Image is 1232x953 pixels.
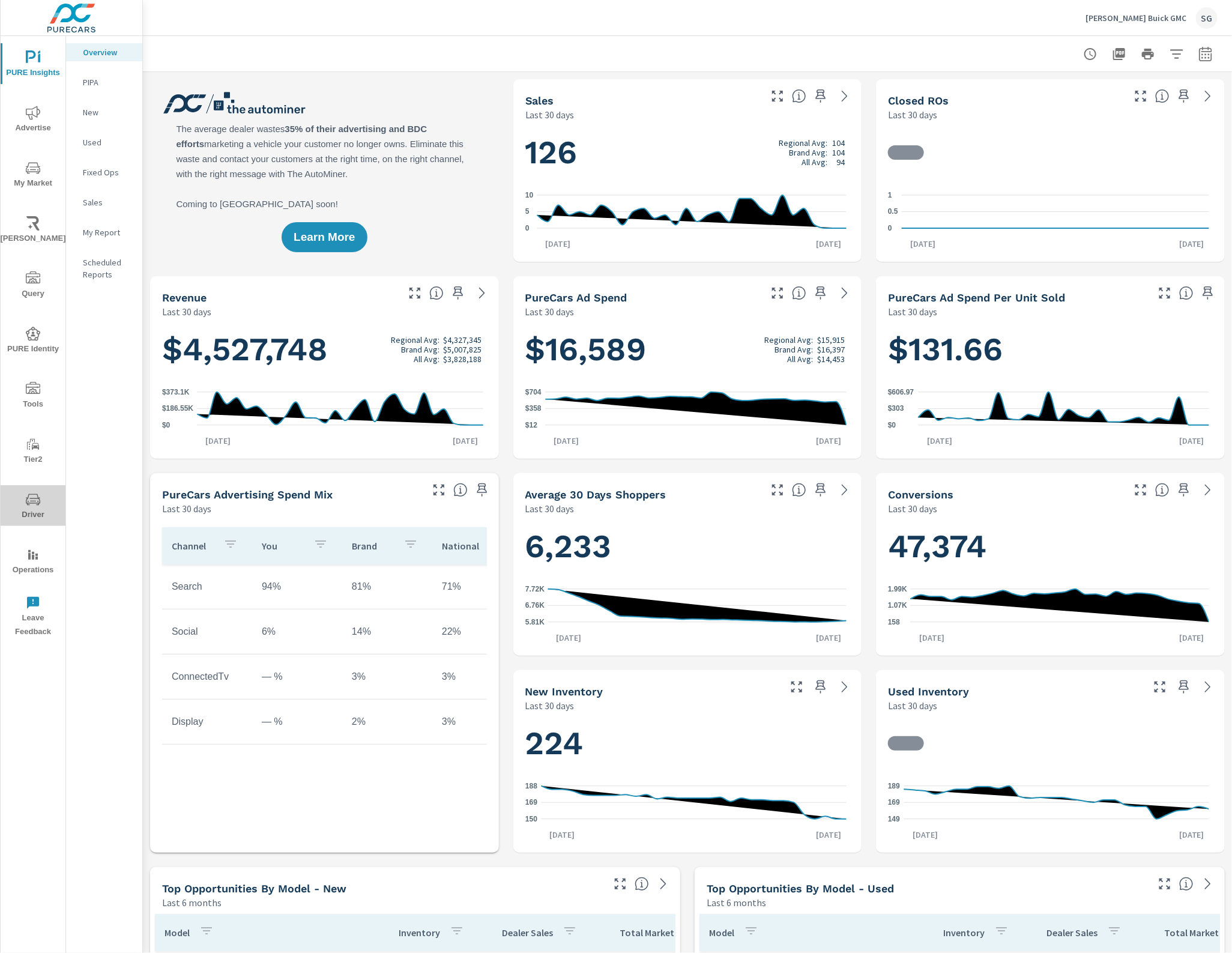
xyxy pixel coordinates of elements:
p: [DATE] [808,238,850,250]
p: Fixed Ops [83,166,133,178]
p: [DATE] [1171,238,1213,250]
p: [DATE] [919,435,961,447]
h5: Used Inventory [888,685,969,698]
p: $5,007,825 [444,345,482,354]
h5: PureCars Ad Spend Per Unit Sold [888,291,1065,304]
div: nav menu [1,36,65,644]
span: Save this to your personalized report [811,480,830,500]
span: Tools [4,382,62,411]
p: [DATE] [808,435,850,447]
p: [DATE] [808,632,850,644]
text: 10 [525,191,534,199]
text: 149 [888,815,900,823]
p: Inventory [399,927,440,939]
td: 6% [252,617,342,647]
button: Make Fullscreen [768,480,787,500]
p: Dealer Sales [502,927,553,939]
div: Sales [66,193,142,211]
span: Number of vehicles sold by the dealership over the selected date range. [Source: This data is sou... [792,89,806,103]
p: Sales [83,196,133,208]
button: Make Fullscreen [1155,283,1174,303]
span: Total cost of media for all PureCars channels for the selected dealership group over the selected... [792,286,806,300]
span: Learn More [294,232,355,243]
span: Find the biggest opportunities within your model lineup by seeing how each model is selling in yo... [1179,877,1194,891]
text: 169 [888,799,900,807]
text: $12 [525,421,537,429]
a: See more details in report [835,480,854,500]
p: [DATE] [902,238,944,250]
text: $0 [888,421,896,429]
p: Dealer Sales [1046,927,1098,939]
span: My Market [4,161,62,190]
p: Last 30 days [162,501,211,516]
span: Operations [4,548,62,577]
text: 0 [888,224,892,232]
h5: Average 30 Days Shoppers [525,488,666,501]
span: The number of dealer-specified goals completed by a visitor. [Source: This data is provided by th... [1155,483,1170,497]
p: Last 30 days [888,501,937,516]
td: 2% [342,707,432,737]
button: Make Fullscreen [768,86,787,106]
td: Display [162,707,252,737]
td: — % [252,662,342,692]
td: 3% [432,707,522,737]
p: Last 6 months [707,895,766,910]
p: Brand Avg: [789,148,827,157]
h1: 47,374 [888,526,1213,567]
p: Last 30 days [525,304,575,319]
button: Make Fullscreen [1150,677,1170,697]
a: See more details in report [654,874,673,894]
p: All Avg: [414,354,439,364]
button: "Export Report to PDF" [1107,42,1131,66]
text: 189 [888,782,900,790]
p: Brand [352,540,394,552]
td: Search [162,572,252,602]
div: SG [1196,7,1218,29]
span: Save this to your personalized report [811,677,830,697]
td: — % [252,707,342,737]
a: See more details in report [1198,480,1218,500]
text: 150 [525,815,537,823]
p: PIPA [83,76,133,88]
span: Query [4,271,62,301]
p: Scheduled Reports [83,256,133,280]
div: Scheduled Reports [66,253,142,283]
p: Model [709,927,734,939]
button: Learn More [282,222,367,252]
p: [DATE] [1171,829,1213,841]
td: 3% [432,662,522,692]
a: See more details in report [1198,86,1218,106]
h5: Revenue [162,291,207,304]
p: Regional Avg: [779,138,827,148]
text: 1 [888,191,892,199]
h5: PureCars Ad Spend [525,291,627,304]
a: See more details in report [473,283,492,303]
p: $3,828,188 [444,354,482,364]
h5: Conversions [888,488,953,501]
td: 94% [252,572,342,602]
span: Leave Feedback [4,596,62,639]
h5: PureCars Advertising Spend Mix [162,488,333,501]
text: $373.1K [162,388,190,396]
a: See more details in report [1198,874,1218,894]
button: Apply Filters [1165,42,1189,66]
span: Save this to your personalized report [448,283,468,303]
td: 22% [432,617,522,647]
td: 81% [342,572,432,602]
p: Last 30 days [162,304,211,319]
p: Inventory [943,927,985,939]
p: $14,453 [817,354,845,364]
text: $303 [888,405,904,413]
p: All Avg: [787,354,813,364]
p: Last 30 days [525,107,575,122]
h5: Sales [525,94,554,107]
button: Make Fullscreen [611,874,630,894]
td: 14% [342,617,432,647]
p: [DATE] [911,632,953,644]
div: New [66,103,142,121]
p: [DATE] [197,435,239,447]
td: Social [162,617,252,647]
text: $0 [162,421,171,429]
button: Make Fullscreen [429,480,448,500]
text: 5 [525,208,530,216]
